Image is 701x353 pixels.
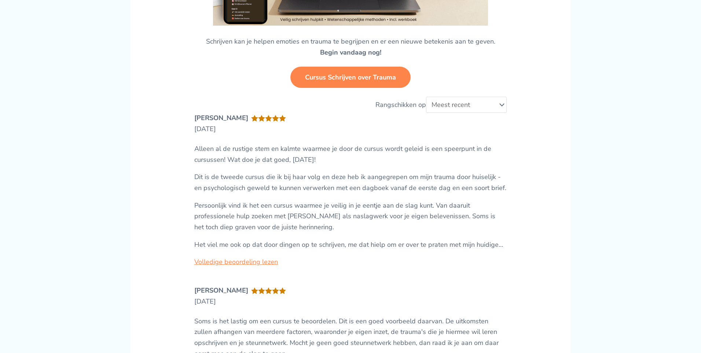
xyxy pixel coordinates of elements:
a: Volledige beoordeling lezen [194,257,278,266]
p: Dit is de tweede cursus die ik bij haar volg en deze heb ik aangegrepen om mijn trauma door huise... [194,172,507,193]
time: [DATE] [194,124,216,135]
p: Schrijven kan je helpen emoties en trauma te begrijpen en er een nieuwe betekenis aan te geven. [194,36,507,58]
div: Online Schrijfcursus voor Traumaverwerking in 14 dagen + Werkboek Gewaardeerd met 5 van de 5 [251,115,286,122]
div: [PERSON_NAME] [194,285,248,296]
strong: Begin vandaag nog! [320,48,381,57]
span: Gewaardeerd uit 5 [251,115,286,138]
div: [PERSON_NAME] [194,113,248,124]
span: Gewaardeerd uit 5 [251,287,286,310]
p: Het viel me ook op dat door dingen op te schrijven, me dat hielp om er over te praten met mijn hu... [194,239,507,250]
p: Persoonlijk vind ik het een cursus waarmee je veilig in je eentje aan de slag kunt. Van daaruit p... [194,200,507,233]
div: Online Schrijfcursus voor Traumaverwerking in 14 dagen + Werkboek Gewaardeerd met 5 van de 5 [251,287,286,294]
span: Rangschikken op [375,100,426,109]
p: Alleen al de rustige stem en kalmte waarmee je door de cursus wordt geleid is een speerpunt in de... [194,144,507,165]
a: Cursus Schrijven over Trauma [290,67,411,88]
time: [DATE] [194,296,216,307]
